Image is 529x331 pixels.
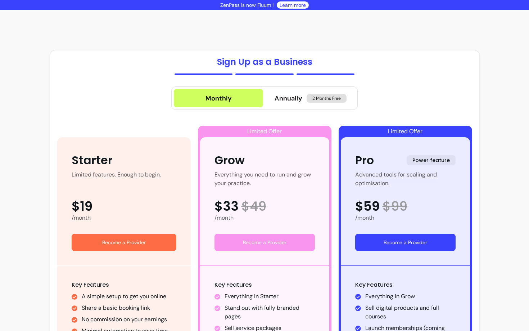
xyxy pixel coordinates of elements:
[355,170,456,188] div: Advanced tools for scaling and optimisation.
[241,199,266,214] span: $ 49
[214,170,315,188] div: Everything you need to run and grow your practice.
[72,152,113,169] div: Starter
[72,281,109,289] span: Key Features
[355,234,456,251] a: Become a Provider
[72,199,92,214] span: $19
[355,281,393,289] span: Key Features
[355,214,456,222] div: /month
[407,155,456,165] span: Power feature
[383,199,407,214] span: $ 99
[214,234,315,251] a: Become a Provider
[225,292,315,301] li: Everything in Starter
[275,93,302,103] span: Annually
[341,126,470,137] div: Limited Offer
[355,152,374,169] div: Pro
[72,214,176,222] div: /month
[225,304,315,321] li: Stand out with fully branded pages
[355,199,380,214] span: $59
[220,1,274,9] p: ZenPass is now Fluum !
[214,281,252,289] span: Key Features
[82,304,176,312] li: Share a basic booking link
[214,199,239,214] span: $33
[365,292,456,301] li: Everything in Grow
[82,315,176,324] li: No commission on your earnings
[214,152,245,169] div: Grow
[72,234,176,251] a: Become a Provider
[365,304,456,321] li: Sell digital products and full courses
[280,1,306,9] a: Learn more
[214,214,315,222] div: /month
[200,126,329,137] div: Limited Offer
[82,292,176,301] li: A simple setup to get you online
[217,56,312,68] h1: Sign Up as a Business
[307,94,347,103] span: 2 Months Free
[72,170,161,188] div: Limited features. Enough to begin.
[205,93,232,103] div: Monthly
